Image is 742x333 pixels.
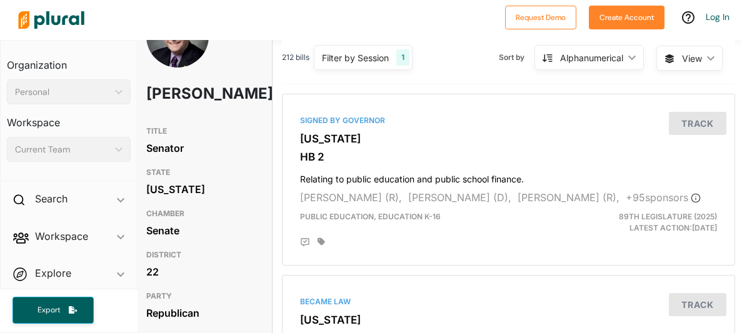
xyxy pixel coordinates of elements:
div: Republican [146,304,257,322]
h3: Workspace [7,104,131,132]
h3: CHAMBER [146,206,257,221]
span: [PERSON_NAME] (R), [300,191,402,204]
div: 1 [396,49,409,66]
button: Track [669,293,726,316]
h1: [PERSON_NAME] [146,75,213,112]
span: [PERSON_NAME] (D), [408,191,511,204]
div: Alphanumerical [560,51,623,64]
span: Sort by [499,52,534,63]
h3: [US_STATE] [300,314,717,326]
div: Senator [146,139,257,157]
button: Create Account [589,6,664,29]
h3: DISTRICT [146,247,257,262]
div: Senate [146,221,257,240]
div: Personal [15,86,110,99]
h3: STATE [146,165,257,180]
div: Signed by Governor [300,115,717,126]
h2: Search [35,192,68,206]
h4: Relating to public education and public school finance. [300,168,717,185]
h3: Organization [7,47,131,74]
h3: PARTY [146,289,257,304]
h3: HB 2 [300,151,717,163]
div: Filter by Session [322,51,389,64]
button: Track [669,112,726,135]
span: View [682,52,702,65]
a: Request Demo [505,10,576,23]
div: 22 [146,262,257,281]
button: Export [13,297,94,324]
button: Request Demo [505,6,576,29]
span: 212 bills [282,52,309,63]
div: Add Position Statement [300,237,310,247]
div: Add tags [318,237,325,246]
span: [PERSON_NAME] (R), [518,191,619,204]
span: 89th Legislature (2025) [619,212,717,221]
div: [US_STATE] [146,180,257,199]
div: Latest Action: [DATE] [581,211,726,234]
div: Became Law [300,296,717,307]
a: Log In [706,11,729,22]
span: Public Education, Education K-16 [300,212,441,221]
a: Create Account [589,10,664,23]
h3: [US_STATE] [300,132,717,145]
div: Current Team [15,143,110,156]
h3: TITLE [146,124,257,139]
span: + 95 sponsor s [626,191,701,204]
img: Headshot of Brian Birdwell [146,5,209,88]
span: Export [29,305,69,316]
